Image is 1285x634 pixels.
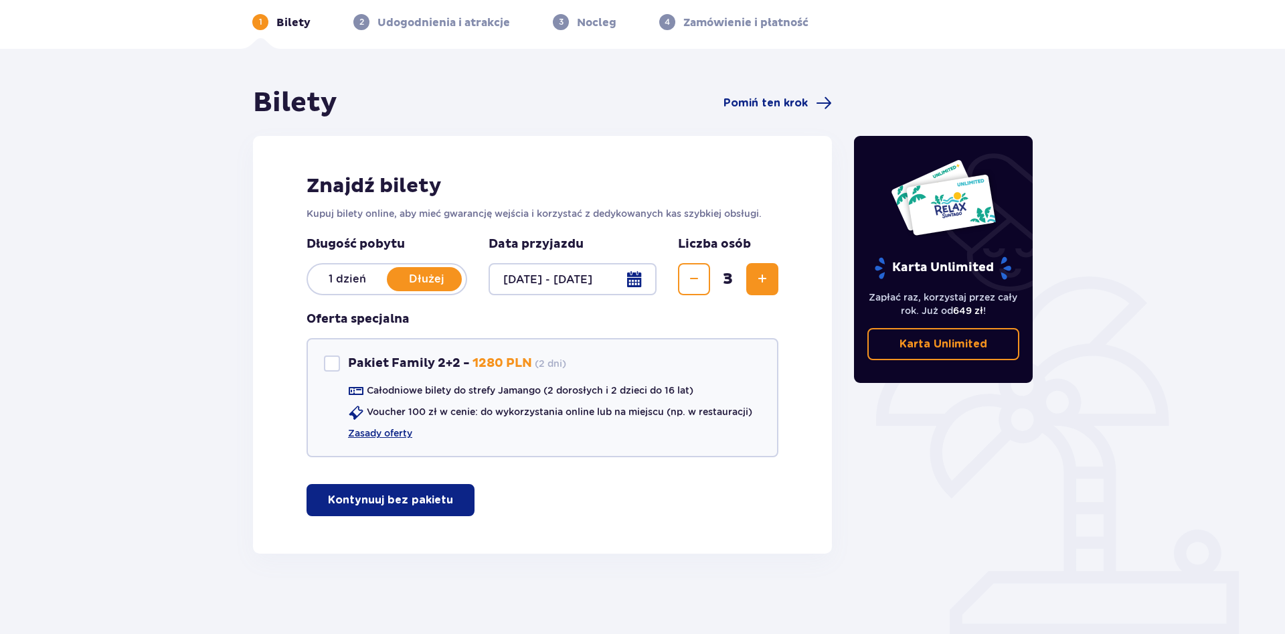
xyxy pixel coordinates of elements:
[276,15,311,30] p: Bilety
[953,305,983,316] span: 649 zł
[359,16,364,28] p: 2
[307,484,475,516] button: Kontynuuj bez pakietu
[890,159,997,236] img: Dwie karty całoroczne do Suntago z napisem 'UNLIMITED RELAX', na białym tle z tropikalnymi liśćmi...
[348,355,470,372] p: Pakiet Family 2+2 -
[665,16,670,28] p: 4
[746,263,778,295] button: Zwiększ
[348,426,412,440] a: Zasady oferty
[328,493,453,507] p: Kontynuuj bez pakietu
[307,236,467,252] p: Długość pobytu
[377,15,510,30] p: Udogodnienia i atrakcje
[387,272,466,287] p: Dłużej
[899,337,987,351] p: Karta Unlimited
[489,236,584,252] p: Data przyjazdu
[678,263,710,295] button: Zmniejsz
[723,96,808,110] span: Pomiń ten krok
[723,95,832,111] a: Pomiń ten krok
[867,328,1020,360] a: Karta Unlimited
[678,236,751,252] p: Liczba osób
[713,269,744,289] span: 3
[683,15,808,30] p: Zamówienie i płatność
[259,16,262,28] p: 1
[367,405,752,418] p: Voucher 100 zł w cenie: do wykorzystania online lub na miejscu (np. w restauracji)
[473,355,532,372] p: 1280 PLN
[353,14,510,30] div: 2Udogodnienia i atrakcje
[308,272,387,287] p: 1 dzień
[307,173,778,199] h2: Znajdź bilety
[252,14,311,30] div: 1Bilety
[659,14,808,30] div: 4Zamówienie i płatność
[577,15,616,30] p: Nocleg
[559,16,564,28] p: 3
[535,357,566,370] p: ( 2 dni )
[553,14,616,30] div: 3Nocleg
[307,207,778,220] p: Kupuj bilety online, aby mieć gwarancję wejścia i korzystać z dedykowanych kas szybkiej obsługi.
[307,311,410,327] h3: Oferta specjalna
[867,291,1020,317] p: Zapłać raz, korzystaj przez cały rok. Już od !
[367,384,693,397] p: Całodniowe bilety do strefy Jamango (2 dorosłych i 2 dzieci do 16 lat)
[873,256,1013,280] p: Karta Unlimited
[253,86,337,120] h1: Bilety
